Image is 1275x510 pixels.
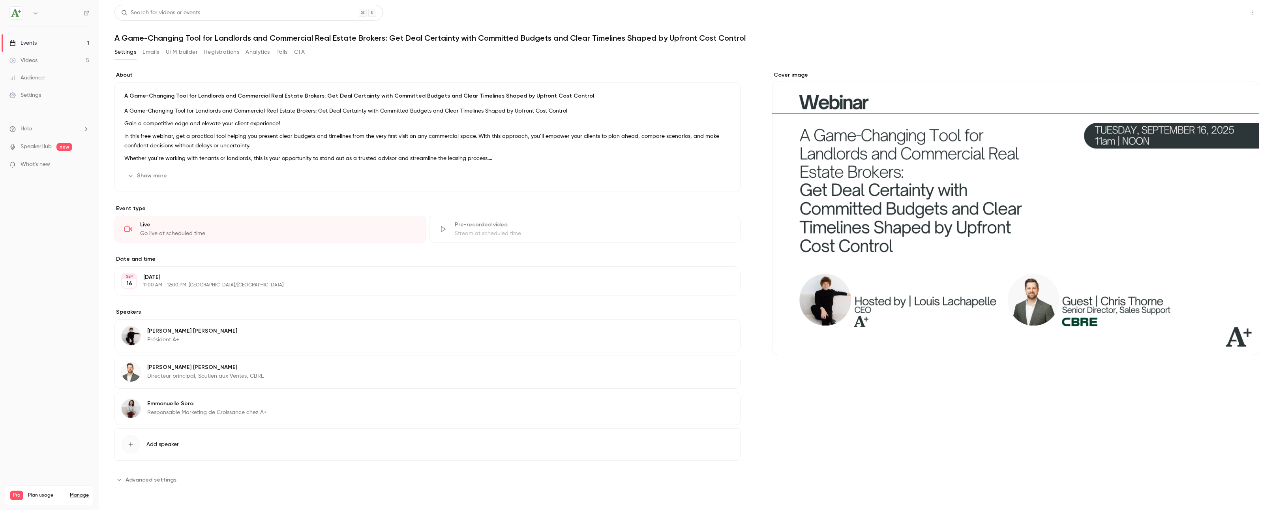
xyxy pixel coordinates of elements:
section: Advanced settings [114,473,741,486]
p: In this free webinar, get a practical tool helping you present clear budgets and timelines from t... [124,132,731,151]
div: Pre-recorded video [455,221,731,229]
span: Plan usage [28,492,65,499]
p: Emmanuelle Sera [147,400,267,408]
div: Emmanuelle SeraEmmanuelle SeraResponsable Marketing de Croissance chez A+ [114,392,741,425]
button: Polls [276,46,288,58]
div: Stream at scheduled time [455,230,731,237]
div: Louis Lachapelle[PERSON_NAME] [PERSON_NAME]Président A+ [114,319,741,352]
button: Show more [124,169,172,182]
p: 16 [126,280,132,288]
div: Go live at scheduled time [140,230,416,237]
iframe: Noticeable Trigger [80,161,89,168]
h1: A Game-Changing Tool for Landlords and Commercial Real Estate Brokers: Get Deal Certainty with Co... [114,33,1259,43]
label: Date and time [114,255,741,263]
p: [DATE] [143,273,699,281]
p: A Game-Changing Tool for Landlords and Commercial Real Estate Brokers: Get Deal Certainty with Co... [124,106,731,116]
p: Event type [114,205,741,213]
p: 11:00 AM - 12:00 PM, [GEOGRAPHIC_DATA]/[GEOGRAPHIC_DATA] [143,282,699,288]
section: Cover image [772,71,1259,355]
div: Search for videos or events [121,9,200,17]
p: Directeur principal, Soutien aux Ventes, CBRE [147,372,264,380]
button: Emails [142,46,159,58]
img: Louis Lachapelle [122,326,141,345]
a: Manage [70,492,89,499]
p: Whether you’re working with tenants or landlords, this is your opportunity to stand out as a trus... [124,154,731,163]
div: Events [9,39,37,47]
span: What's new [21,160,50,169]
span: Pro [10,491,23,500]
span: Help [21,125,32,133]
p: A Game-Changing Tool for Landlords and Commercial Real Estate Brokers: Get Deal Certainty with Co... [124,92,731,100]
button: Share [1209,5,1240,21]
label: About [114,71,741,79]
div: Chris Thorne[PERSON_NAME] [PERSON_NAME]Directeur principal, Soutien aux Ventes, CBRE [114,356,741,389]
button: Registrations [204,46,239,58]
p: [PERSON_NAME] [PERSON_NAME] [147,327,237,335]
p: [PERSON_NAME] [PERSON_NAME] [147,363,264,371]
span: Add speaker [146,440,179,448]
img: Chris Thorne [122,363,141,382]
a: SpeakerHub [21,143,52,151]
span: Advanced settings [126,476,176,484]
button: Add speaker [114,428,741,461]
div: Live [140,221,416,229]
button: Advanced settings [114,473,181,486]
label: Cover image [772,71,1259,79]
div: SEP [122,274,136,279]
p: Gain a competitive edge and elevate your client experience! [124,119,731,128]
div: LiveGo live at scheduled time [114,216,426,243]
label: Speakers [114,308,741,316]
div: Settings [9,91,41,99]
p: Président A+ [147,336,237,344]
li: help-dropdown-opener [9,125,89,133]
div: Audience [9,74,45,82]
img: Emmanuelle Sera [122,399,141,418]
button: Analytics [246,46,270,58]
button: CTA [294,46,305,58]
div: Videos [9,56,37,64]
button: Settings [114,46,136,58]
div: Pre-recorded videoStream at scheduled time [429,216,741,243]
p: Responsable Marketing de Croissance chez A+ [147,408,267,416]
span: new [56,143,72,151]
button: UTM builder [166,46,198,58]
